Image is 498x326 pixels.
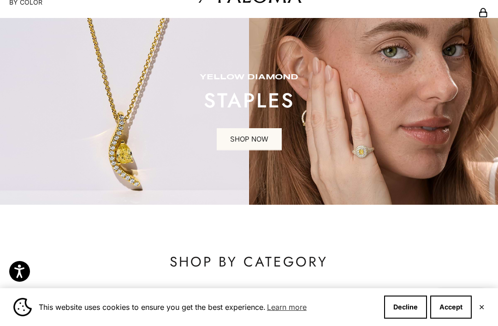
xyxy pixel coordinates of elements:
a: Learn more [266,300,308,314]
img: Cookie banner [13,298,32,316]
button: Close [479,304,485,310]
a: SHOP NOW [217,128,282,150]
button: Accept [430,296,472,319]
p: SHOP BY CATEGORY [41,253,457,271]
span: This website uses cookies to ensure you get the best experience. [39,300,377,314]
button: Decline [384,296,427,319]
p: STAPLES [200,91,298,110]
p: yellow diamond [200,73,298,82]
